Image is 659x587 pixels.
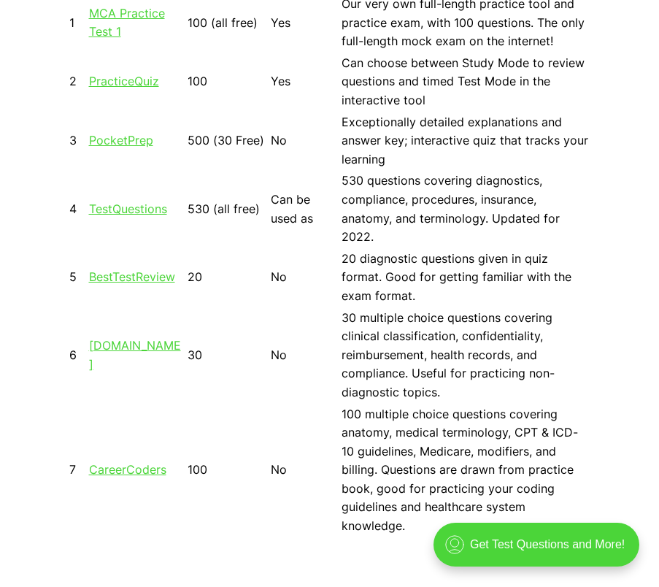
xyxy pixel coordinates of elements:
td: 100 multiple choice questions covering anatomy, medical terminology, CPT & ICD-10 guidelines, Med... [341,404,590,537]
td: 6 [69,308,87,403]
td: 30 [187,308,269,403]
td: 5 [69,249,87,307]
td: 30 multiple choice questions covering clinical classification, confidentiality, reimbursement, he... [341,308,590,403]
a: BestTestReview [89,269,175,284]
a: [DOMAIN_NAME] [89,338,181,372]
td: Exceptionally detailed explanations and answer key; interactive quiz that tracks your learning [341,112,590,170]
td: Yes [270,53,339,111]
a: CareerCoders [89,462,166,477]
td: 530 questions covering diagnostics, compliance, procedures, insurance, anatomy, and terminology. ... [341,171,590,247]
td: 20 diagnostic questions given in quiz format. Good for getting familiar with the exam format. [341,249,590,307]
td: No [270,112,339,170]
td: 500 (30 Free) [187,112,269,170]
a: TestQuestions [89,202,167,216]
a: MCA Practice Test 1 [89,6,165,39]
iframe: portal-trigger [421,515,659,587]
a: PocketPrep [89,133,153,147]
td: 4 [69,171,87,247]
td: 20 [187,249,269,307]
td: 2 [69,53,87,111]
a: PracticeQuiz [89,74,159,88]
td: Can choose between Study Mode to review questions and timed Test Mode in the interactive tool [341,53,590,111]
td: No [270,308,339,403]
td: 7 [69,404,87,537]
td: 3 [69,112,87,170]
td: 100 [187,53,269,111]
td: No [270,404,339,537]
td: Can be used as [270,171,339,247]
td: No [270,249,339,307]
td: 530 (all free) [187,171,269,247]
td: 100 [187,404,269,537]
